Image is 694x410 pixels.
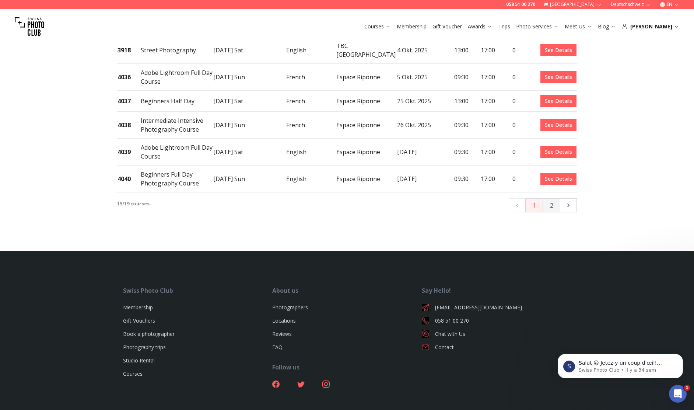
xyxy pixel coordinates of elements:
[422,304,571,311] a: [EMAIL_ADDRESS][DOMAIN_NAME]
[454,37,480,64] td: 13:00
[543,198,560,212] button: 2
[117,112,140,139] td: 4038
[336,112,397,139] td: Espace Riponne
[272,286,421,295] div: About us
[213,37,286,64] td: [DATE] Sat
[364,23,391,30] a: Courses
[397,64,454,91] td: 5 Okt. 2025
[480,64,505,91] td: 17:00
[505,166,516,192] td: 0
[397,37,454,64] td: 4 Okt. 2025
[361,21,394,32] button: Courses
[117,139,140,166] td: 4039
[336,91,397,112] td: Espace Riponne
[397,166,454,192] td: [DATE]
[397,23,427,30] a: Membership
[397,91,454,112] td: 25 Okt. 2025
[123,344,166,351] a: Photography trips
[547,338,694,390] iframe: Intercom notifications message
[117,166,140,192] td: 4040
[286,37,336,64] td: English
[454,91,480,112] td: 13:00
[336,64,397,91] td: Espace Riponne
[480,37,505,64] td: 17:00
[422,317,571,324] a: 058 51 00 270
[562,21,595,32] button: Meet Us
[272,304,308,311] a: Photographers
[286,139,336,166] td: English
[123,330,175,337] a: Book a photographer
[286,91,336,112] td: French
[540,71,576,83] a: See Details
[468,23,493,30] a: Awards
[117,91,140,112] td: 4037
[505,139,516,166] td: 0
[123,317,155,324] a: Gift Vouchers
[669,385,687,403] iframe: Intercom live chat
[117,200,150,207] b: 15 / 19 courses
[286,64,336,91] td: French
[272,317,296,324] a: Locations
[213,139,286,166] td: [DATE] Sat
[540,95,576,107] a: See Details
[498,23,510,30] a: Trips
[480,166,505,192] td: 17:00
[272,363,421,372] div: Follow us
[525,198,543,212] button: 1
[684,385,690,391] span: 1
[286,112,336,139] td: French
[540,44,576,56] a: See Details
[123,370,143,377] a: Courses
[140,112,213,139] td: Intermediate Intensive Photography Course
[505,112,516,139] td: 0
[565,23,592,30] a: Meet Us
[336,139,397,166] td: Espace Riponne
[495,21,513,32] button: Trips
[422,344,571,351] a: Contact
[397,112,454,139] td: 26 Okt. 2025
[454,139,480,166] td: 09:30
[15,12,44,41] img: Swiss photo club
[480,112,505,139] td: 17:00
[505,37,516,64] td: 0
[422,286,571,295] div: Say Hello!
[622,23,679,30] div: [PERSON_NAME]
[140,139,213,166] td: Adobe Lightroom Full Day Course
[213,166,286,192] td: [DATE] Sun
[505,64,516,91] td: 0
[336,37,397,64] td: TBC [GEOGRAPHIC_DATA]
[140,166,213,192] td: Beginners Full Day Photography Course
[465,21,495,32] button: Awards
[595,21,619,32] button: Blog
[140,37,213,64] td: Street Photography
[123,304,153,311] a: Membership
[117,64,140,91] td: 4036
[540,119,576,131] a: See Details
[480,91,505,112] td: 17:00
[505,91,516,112] td: 0
[540,146,576,158] a: See Details
[272,330,292,337] a: Reviews
[213,91,286,112] td: [DATE] Sat
[480,139,505,166] td: 17:00
[454,166,480,192] td: 09:30
[286,166,336,192] td: English
[117,37,140,64] td: 3918
[272,344,283,351] a: FAQ
[454,112,480,139] td: 09:30
[432,23,462,30] a: Gift Voucher
[123,357,155,364] a: Studio Rental
[540,173,576,185] a: See Details
[454,64,480,91] td: 09:30
[430,21,465,32] button: Gift Voucher
[394,21,430,32] button: Membership
[213,112,286,139] td: [DATE] Sun
[123,286,272,295] div: Swiss Photo Club
[422,330,571,338] a: Chat with Us
[213,64,286,91] td: [DATE] Sun
[506,1,535,7] a: 058 51 00 270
